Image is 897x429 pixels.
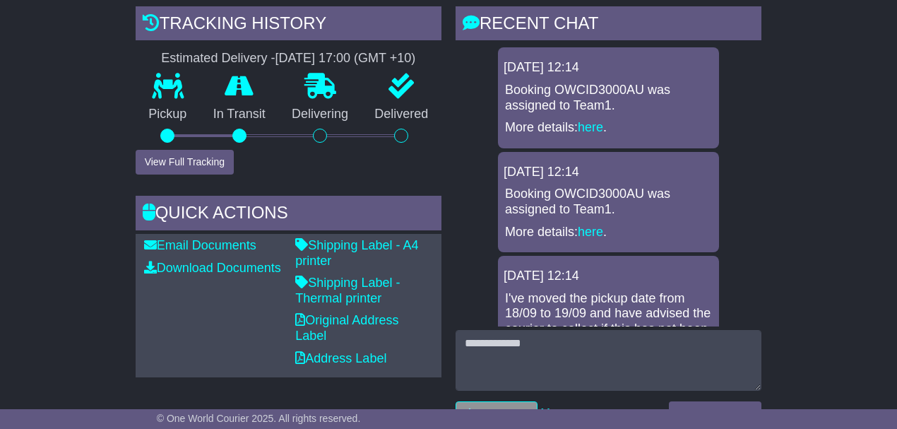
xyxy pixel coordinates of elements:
[278,107,361,122] p: Delivering
[669,401,761,426] button: Send a Message
[505,83,712,113] p: Booking OWCID3000AU was assigned to Team1.
[275,51,415,66] div: [DATE] 17:00 (GMT +10)
[505,291,712,352] p: I've moved the pickup date from 18/09 to 19/09 and have advised the courier to collect if this ha...
[505,225,712,240] p: More details: .
[456,6,761,45] div: RECENT CHAT
[295,276,400,305] a: Shipping Label - Thermal printer
[504,269,713,284] div: [DATE] 12:14
[578,120,603,134] a: here
[505,120,712,136] p: More details: .
[200,107,278,122] p: In Transit
[504,60,713,76] div: [DATE] 12:14
[144,261,281,275] a: Download Documents
[295,351,386,365] a: Address Label
[578,225,603,239] a: here
[136,107,200,122] p: Pickup
[136,51,441,66] div: Estimated Delivery -
[295,238,418,268] a: Shipping Label - A4 printer
[136,6,441,45] div: Tracking history
[504,165,713,180] div: [DATE] 12:14
[136,150,234,175] button: View Full Tracking
[295,313,398,343] a: Original Address Label
[362,107,441,122] p: Delivered
[157,413,361,424] span: © One World Courier 2025. All rights reserved.
[136,196,441,234] div: Quick Actions
[144,238,256,252] a: Email Documents
[505,187,712,217] p: Booking OWCID3000AU was assigned to Team1.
